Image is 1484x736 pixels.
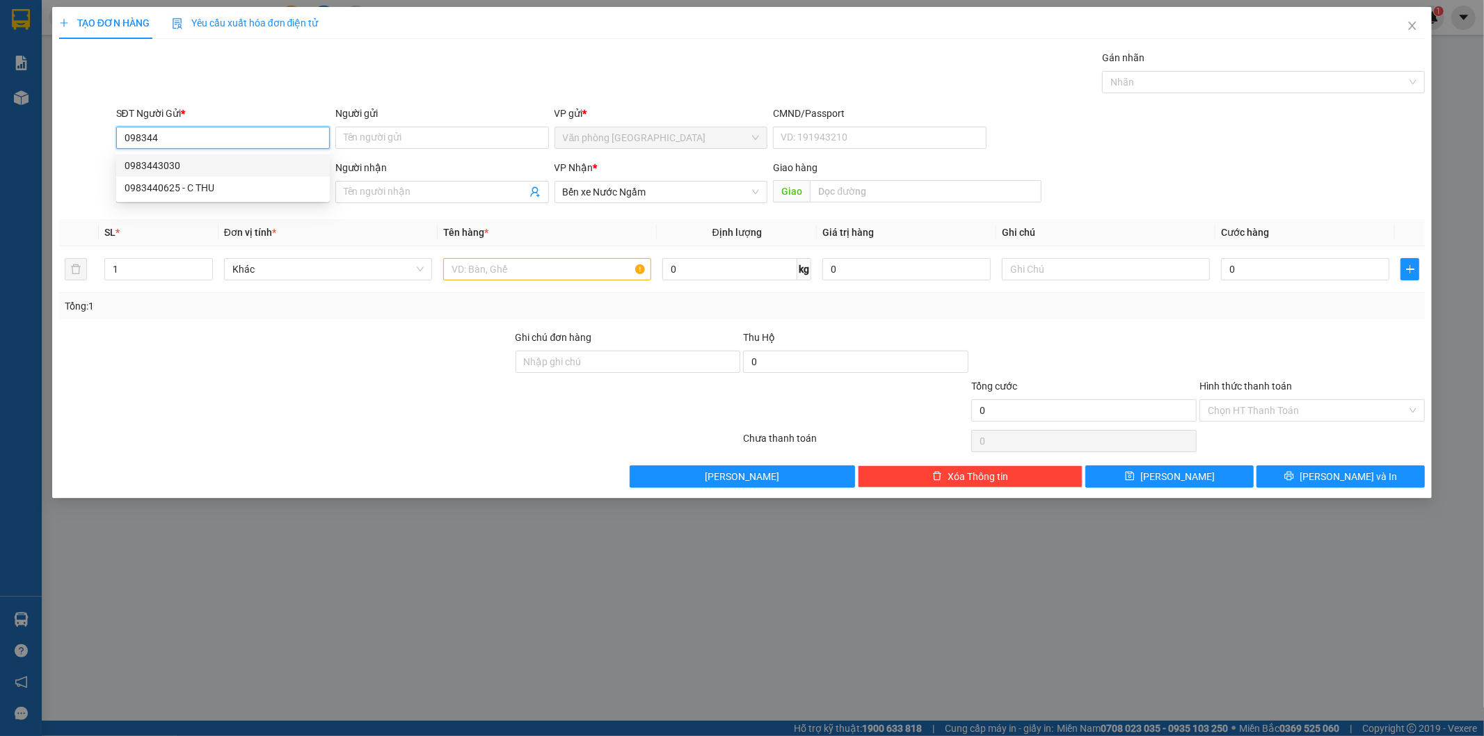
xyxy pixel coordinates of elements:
[1401,264,1419,275] span: plus
[1085,465,1254,488] button: save[PERSON_NAME]
[858,465,1083,488] button: deleteXóa Thông tin
[1140,469,1215,484] span: [PERSON_NAME]
[948,469,1008,484] span: Xóa Thông tin
[125,180,321,195] div: 0983440625 - C THU
[554,162,593,173] span: VP Nhận
[172,17,319,29] span: Yêu cầu xuất hóa đơn điện tử
[971,381,1017,392] span: Tổng cước
[1300,469,1397,484] span: [PERSON_NAME] và In
[743,332,775,343] span: Thu Hộ
[224,227,276,238] span: Đơn vị tính
[1221,227,1269,238] span: Cước hàng
[443,227,488,238] span: Tên hàng
[335,106,549,121] div: Người gửi
[65,298,573,314] div: Tổng: 1
[529,186,541,198] span: user-add
[104,227,115,238] span: SL
[563,182,760,202] span: Bến xe Nước Ngầm
[1002,258,1210,280] input: Ghi Chú
[516,351,741,373] input: Ghi chú đơn hàng
[1407,20,1418,31] span: close
[59,18,69,28] span: plus
[65,258,87,280] button: delete
[996,219,1215,246] th: Ghi chú
[630,465,855,488] button: [PERSON_NAME]
[516,332,592,343] label: Ghi chú đơn hàng
[1393,7,1432,46] button: Close
[810,180,1042,202] input: Dọc đường
[1102,52,1144,63] label: Gán nhãn
[563,127,760,148] span: Văn phòng Đà Lạt
[822,227,874,238] span: Giá trị hàng
[232,259,424,280] span: Khác
[742,431,971,455] div: Chưa thanh toán
[125,158,321,173] div: 0983443030
[773,180,810,202] span: Giao
[172,18,183,29] img: icon
[116,106,330,121] div: SĐT Người Gửi
[773,106,987,121] div: CMND/Passport
[797,258,811,280] span: kg
[1256,465,1425,488] button: printer[PERSON_NAME] và In
[59,17,150,29] span: TẠO ĐƠN HÀNG
[773,162,817,173] span: Giao hàng
[1125,471,1135,482] span: save
[1401,258,1419,280] button: plus
[705,469,779,484] span: [PERSON_NAME]
[932,471,942,482] span: delete
[1199,381,1292,392] label: Hình thức thanh toán
[554,106,768,121] div: VP gửi
[712,227,762,238] span: Định lượng
[443,258,651,280] input: VD: Bàn, Ghế
[116,177,330,199] div: 0983440625 - C THU
[335,160,549,175] div: Người nhận
[116,154,330,177] div: 0983443030
[1284,471,1294,482] span: printer
[822,258,991,280] input: 0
